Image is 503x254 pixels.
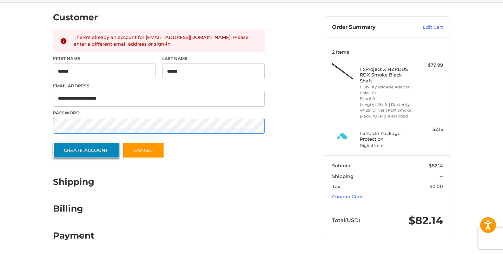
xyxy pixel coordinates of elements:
label: Email Address [53,83,265,89]
span: -- [439,173,443,179]
h2: Shipping [53,176,94,187]
span: Total (USD) [332,217,360,223]
a: Cancel [123,142,164,158]
li: Club TaylorMade Adapter [360,84,413,90]
h2: Customer [53,12,98,23]
li: Digital Item [360,143,413,149]
li: Length | Shaft | Dexterity 44.25" Driver | RDX Smoke Black 70 | Right-Handed [360,102,413,119]
label: Password [53,110,265,116]
h2: Billing [53,203,94,214]
a: Edit Cart [408,24,443,31]
div: $79.99 [415,62,443,69]
h3: Order Summary [332,24,408,31]
label: First Name [53,55,155,62]
h4: 1 x Route Package Protection [360,131,413,142]
button: Create Account [53,142,119,158]
a: Coupon Code [332,194,364,199]
span: Shipping [332,173,353,179]
li: Color PX [360,90,413,96]
span: $0.00 [430,183,443,189]
span: $82.14 [429,163,443,168]
label: Last Name [162,55,265,62]
li: Flex 6.0 [360,96,413,102]
h2: Payment [53,230,94,241]
h3: 2 Items [332,49,443,55]
span: Subtotal [332,163,352,168]
div: $2.15 [415,126,443,133]
span: $82.14 [409,214,443,227]
span: Tax [332,183,340,189]
h4: 1 x Project X HZRDUS RDX Smoke Black Shaft [360,66,413,83]
div: There's already an account for [EMAIL_ADDRESS][DOMAIN_NAME]. Please enter a different email addre... [74,34,258,48]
